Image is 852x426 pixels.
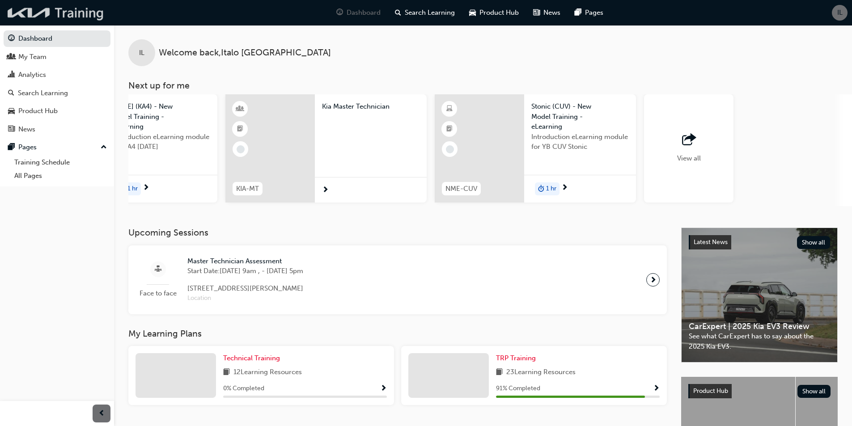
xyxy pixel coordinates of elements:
[837,8,843,18] span: IL
[435,94,636,202] a: NME-CUVStonic (CUV) - New Model Training - eLearningIntroduction eLearning module for YB CUV Ston...
[506,367,576,378] span: 23 Learning Resources
[114,80,852,91] h3: Next up for me
[681,228,838,363] a: Latest NewsShow allCarExpert | 2025 Kia EV3 ReviewSee what CarExpert has to say about the 2025 Ki...
[233,367,302,378] span: 12 Learning Resources
[8,71,15,79] span: chart-icon
[653,383,660,394] button: Show Progress
[98,408,105,419] span: prev-icon
[479,8,519,18] span: Product Hub
[689,235,830,249] a: Latest NewsShow all
[445,184,477,194] span: NME-CUV
[388,4,462,22] a: search-iconSearch Learning
[187,256,303,266] span: Master Technician Assessment
[18,88,68,98] div: Search Learning
[496,353,539,363] a: TRP Training
[462,4,526,22] a: car-iconProduct Hub
[832,5,848,21] button: IL
[446,123,453,135] span: booktick-icon
[644,94,845,206] button: View all
[128,228,667,238] h3: Upcoming Sessions
[682,134,695,146] span: outbound-icon
[575,7,581,18] span: pages-icon
[496,367,503,378] span: book-icon
[538,183,544,195] span: duration-icon
[237,123,243,135] span: booktick-icon
[237,145,245,153] span: learningRecordVerb_NONE-icon
[653,385,660,393] span: Show Progress
[223,353,284,363] a: Technical Training
[526,4,568,22] a: news-iconNews
[4,4,107,22] img: kia-training
[223,367,230,378] span: book-icon
[18,52,47,62] div: My Team
[18,70,46,80] div: Analytics
[128,329,667,339] h3: My Learning Plans
[568,4,610,22] a: pages-iconPages
[585,8,603,18] span: Pages
[159,48,331,58] span: Welcome back , Italo [GEOGRAPHIC_DATA]
[4,139,110,156] button: Pages
[237,103,243,115] span: learningResourceType_INSTRUCTOR_LED-icon
[689,321,830,332] span: CarExpert | 2025 Kia EV3 Review
[4,29,110,139] button: DashboardMy TeamAnalyticsSearch LearningProduct HubNews
[4,103,110,119] a: Product Hub
[8,53,15,61] span: people-icon
[4,30,110,47] a: Dashboard
[11,169,110,183] a: All Pages
[395,7,401,18] span: search-icon
[469,7,476,18] span: car-icon
[18,106,58,116] div: Product Hub
[650,274,657,286] span: next-icon
[8,89,14,97] span: search-icon
[223,384,264,394] span: 0 % Completed
[143,184,149,192] span: next-icon
[446,145,454,153] span: learningRecordVerb_NONE-icon
[797,385,831,398] button: Show all
[677,154,701,162] span: View all
[223,354,280,362] span: Technical Training
[18,124,35,135] div: News
[187,293,303,304] span: Location
[329,4,388,22] a: guage-iconDashboard
[101,142,107,153] span: up-icon
[127,184,138,194] span: 1 hr
[136,288,180,299] span: Face to face
[139,48,144,58] span: IL
[113,132,210,152] span: Introduction eLearning module for KA4 [DATE]
[236,184,259,194] span: KIA-MT
[531,132,629,152] span: Introduction eLearning module for YB CUV Stonic
[4,49,110,65] a: My Team
[113,101,210,132] span: [DATE] (KA4) - New Model Training - eLearning
[496,384,540,394] span: 91 % Completed
[4,85,110,101] a: Search Learning
[533,7,540,18] span: news-icon
[322,101,420,112] span: Kia Master Technician
[380,385,387,393] span: Show Progress
[322,186,329,194] span: next-icon
[336,7,343,18] span: guage-icon
[18,142,37,152] div: Pages
[531,101,629,132] span: Stonic (CUV) - New Model Training - eLearning
[694,238,728,246] span: Latest News
[8,126,15,134] span: news-icon
[347,8,381,18] span: Dashboard
[4,67,110,83] a: Analytics
[688,384,831,398] a: Product HubShow all
[136,253,660,307] a: Face to faceMaster Technician AssessmentStart Date:[DATE] 9am , - [DATE] 5pm[STREET_ADDRESS][PERS...
[187,283,303,294] span: [STREET_ADDRESS][PERSON_NAME]
[693,387,728,395] span: Product Hub
[689,331,830,351] span: See what CarExpert has to say about the 2025 Kia EV3.
[561,184,568,192] span: next-icon
[11,156,110,169] a: Training Schedule
[4,121,110,138] a: News
[225,94,427,202] a: KIA-MTKia Master Technician
[496,354,536,362] span: TRP Training
[405,8,455,18] span: Search Learning
[187,266,303,276] span: Start Date: [DATE] 9am , - [DATE] 5pm
[380,383,387,394] button: Show Progress
[797,236,831,249] button: Show all
[8,35,15,43] span: guage-icon
[446,103,453,115] span: learningResourceType_ELEARNING-icon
